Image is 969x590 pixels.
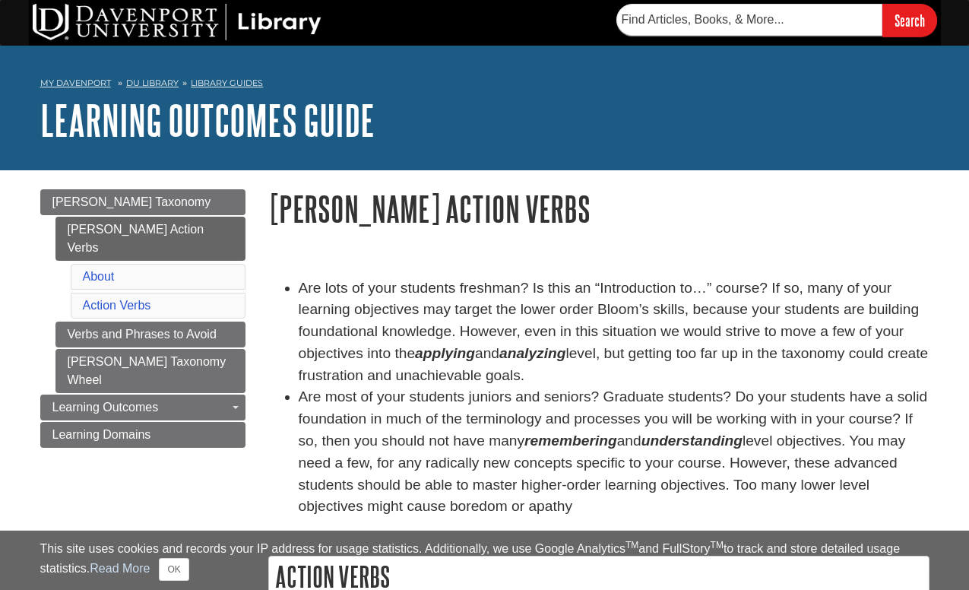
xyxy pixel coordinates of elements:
a: Library Guides [191,78,263,88]
a: [PERSON_NAME] Taxonomy Wheel [55,349,245,393]
a: Learning Outcomes [40,395,245,420]
a: Read More [90,562,150,575]
em: remembering [524,433,617,449]
span: Learning Outcomes [52,401,159,414]
form: Searches DU Library's articles, books, and more [616,4,937,36]
nav: breadcrumb [40,73,929,97]
div: Guide Page Menu [40,189,245,448]
img: DU Library [33,4,321,40]
span: Learning Domains [52,428,151,441]
li: Are lots of your students freshman? Is this an “Introduction to…” course? If so, many of your lea... [299,278,929,387]
a: Action Verbs [83,299,151,312]
div: This site uses cookies and records your IP address for usage statistics. Additionally, we use Goo... [40,540,929,581]
a: Verbs and Phrases to Avoid [55,322,245,347]
a: Learning Outcomes Guide [40,97,375,144]
a: DU Library [126,78,179,88]
input: Search [882,4,937,36]
h1: [PERSON_NAME] Action Verbs [268,189,929,228]
a: My Davenport [40,77,111,90]
a: About [83,270,115,283]
em: understanding [641,433,743,449]
strong: analyzing [499,345,565,361]
li: Are most of your students juniors and seniors? Graduate students? Do your students have a solid f... [299,386,929,518]
input: Find Articles, Books, & More... [616,4,882,36]
a: Learning Domains [40,422,245,448]
button: Close [159,558,188,581]
a: [PERSON_NAME] Action Verbs [55,217,245,261]
span: [PERSON_NAME] Taxonomy [52,195,211,208]
strong: applying [415,345,475,361]
a: [PERSON_NAME] Taxonomy [40,189,245,215]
